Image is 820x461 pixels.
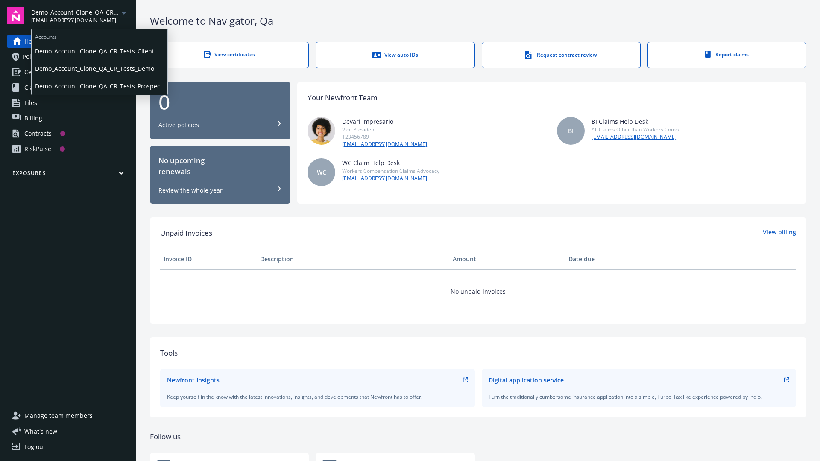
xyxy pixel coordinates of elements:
[31,7,129,24] button: Demo_Account_Clone_QA_CR_Tests_Prospect[EMAIL_ADDRESS][DOMAIN_NAME]arrowDropDown
[489,376,564,385] div: Digital application service
[665,51,789,58] div: Report claims
[160,228,212,239] span: Unpaid Invoices
[592,133,679,141] a: [EMAIL_ADDRESS][DOMAIN_NAME]
[342,126,427,133] div: Vice President
[592,126,679,133] div: All Claims Other than Workers Comp
[31,17,119,24] span: [EMAIL_ADDRESS][DOMAIN_NAME]
[150,14,806,28] div: Welcome to Navigator , Qa
[7,7,24,24] img: navigator-logo.svg
[7,65,129,79] a: Certificates
[119,8,129,18] a: arrowDropDown
[160,347,796,359] div: Tools
[317,168,326,177] span: WC
[31,8,119,17] span: Demo_Account_Clone_QA_CR_Tests_Prospect
[24,65,56,79] span: Certificates
[158,92,282,112] div: 0
[7,127,129,140] a: Contracts
[7,81,129,94] a: Claims
[160,249,257,269] th: Invoice ID
[7,142,129,156] a: RiskPulse
[565,249,662,269] th: Date due
[150,431,806,442] div: Follow us
[32,29,167,42] span: Accounts
[24,81,44,94] span: Claims
[35,77,164,95] span: Demo_Account_Clone_QA_CR_Tests_Prospect
[7,169,129,180] button: Exposures
[568,126,574,135] span: BI
[150,42,309,68] a: View certificates
[342,158,439,167] div: WC Claim Help Desk
[7,96,129,110] a: Files
[342,167,439,175] div: Workers Compensation Claims Advocacy
[342,175,439,182] a: [EMAIL_ADDRESS][DOMAIN_NAME]
[24,35,41,48] span: Home
[7,50,129,64] a: Policies
[24,96,37,110] span: Files
[35,60,164,77] span: Demo_Account_Clone_QA_CR_Tests_Demo
[342,117,427,126] div: Devari Impresario
[482,42,641,68] a: Request contract review
[35,42,164,60] span: Demo_Account_Clone_QA_CR_Tests_Client
[592,117,679,126] div: BI Claims Help Desk
[316,42,474,68] a: View auto IDs
[449,249,565,269] th: Amount
[342,133,427,140] div: 123456789
[342,140,427,148] a: [EMAIL_ADDRESS][DOMAIN_NAME]
[24,409,93,423] span: Manage team members
[24,427,57,436] span: What ' s new
[7,35,129,48] a: Home
[167,393,468,400] div: Keep yourself in the know with the latest innovations, insights, and developments that Newfront h...
[158,121,199,129] div: Active policies
[24,111,42,125] span: Billing
[160,269,796,313] td: No unpaid invoices
[7,427,71,436] button: What's new
[763,228,796,239] a: View billing
[307,117,335,145] img: photo
[167,376,220,385] div: Newfront Insights
[158,155,282,178] div: No upcoming renewals
[499,51,623,59] div: Request contract review
[167,51,291,58] div: View certificates
[24,142,51,156] div: RiskPulse
[647,42,806,68] a: Report claims
[307,92,378,103] div: Your Newfront Team
[257,249,449,269] th: Description
[150,82,290,140] button: 0Active policies
[489,393,790,400] div: Turn the traditionally cumbersome insurance application into a simple, Turbo-Tax like experience ...
[150,146,290,204] button: No upcomingrenewalsReview the whole year
[7,111,129,125] a: Billing
[24,440,45,454] div: Log out
[23,50,44,64] span: Policies
[7,409,129,423] a: Manage team members
[24,127,52,140] div: Contracts
[158,186,223,195] div: Review the whole year
[333,51,457,59] div: View auto IDs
